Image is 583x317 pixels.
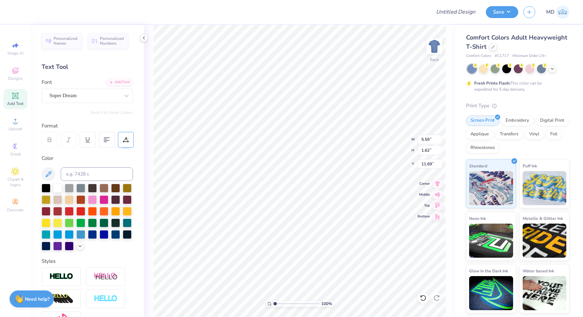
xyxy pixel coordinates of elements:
[49,293,73,304] img: 3d Illusion
[42,154,133,162] div: Color
[469,267,508,274] span: Glow in the Dark Ink
[321,301,332,307] span: 100 %
[418,192,430,197] span: Middle
[466,143,499,153] div: Rhinestones
[94,272,118,281] img: Shadow
[466,33,567,51] span: Comfort Colors Adult Heavyweight T-Shirt
[42,78,52,86] label: Font
[418,203,430,208] span: Top
[523,215,563,222] span: Metallic & Glitter Ink
[495,129,523,139] div: Transfers
[469,215,486,222] span: Neon Ink
[418,214,430,219] span: Bottom
[466,102,569,110] div: Print Type
[523,171,567,205] img: Puff Ink
[42,257,133,265] div: Styles
[7,101,24,106] span: Add Text
[7,207,24,213] span: Decorate
[525,129,544,139] div: Vinyl
[466,53,491,59] span: Comfort Colors
[466,129,493,139] div: Applique
[8,50,24,56] span: Image AI
[523,267,554,274] span: Water based Ink
[428,40,441,53] img: Back
[42,122,134,130] div: Format
[90,110,133,115] button: Switch to Greek Letters
[523,162,537,169] span: Puff Ink
[469,171,513,205] img: Standard
[486,6,518,18] button: Save
[523,224,567,258] img: Metallic & Glitter Ink
[474,80,510,86] strong: Fresh Prints Flash:
[430,57,439,63] div: Back
[61,167,133,181] input: e.g. 7428 c
[469,224,513,258] img: Neon Ink
[10,151,21,157] span: Greek
[469,162,487,169] span: Standard
[25,296,49,302] strong: Need help?
[54,36,78,46] span: Personalized Names
[431,5,481,19] input: Untitled Design
[9,126,22,132] span: Upload
[546,5,569,19] a: MD
[474,80,558,92] div: This color can be expedited for 5 day delivery.
[536,116,569,126] div: Digital Print
[418,181,430,186] span: Center
[495,53,509,59] span: # C1717
[523,276,567,310] img: Water based Ink
[466,116,499,126] div: Screen Print
[49,273,73,281] img: Stroke
[501,116,534,126] div: Embroidery
[94,295,118,303] img: Negative Space
[100,36,124,46] span: Personalized Numbers
[8,76,23,81] span: Designs
[546,129,562,139] div: Foil
[3,177,27,187] span: Clipart & logos
[512,53,547,59] span: Minimum Order: 24 +
[546,8,554,16] span: MD
[556,5,569,19] img: Mads De Vera
[42,62,133,72] div: Text Tool
[106,78,133,86] div: Add Font
[469,276,513,310] img: Glow in the Dark Ink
